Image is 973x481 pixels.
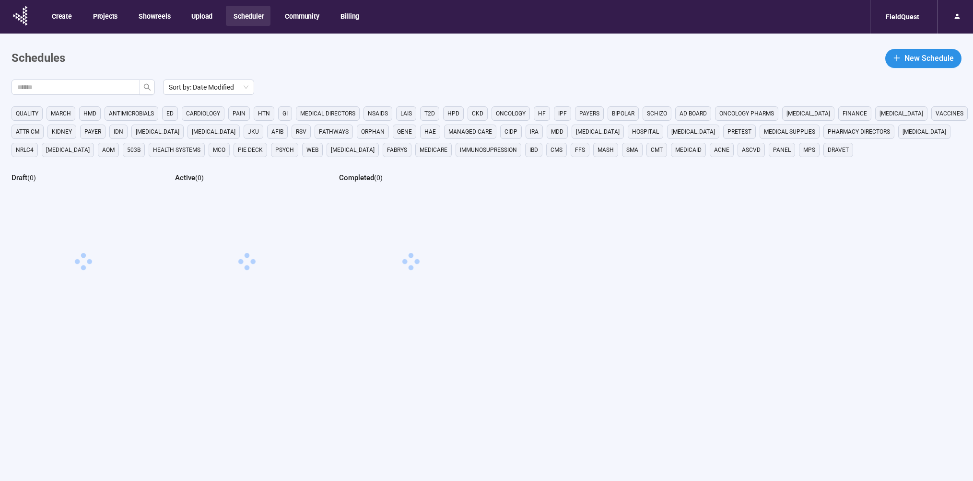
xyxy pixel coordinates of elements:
[786,109,830,118] span: [MEDICAL_DATA]
[258,109,270,118] span: HTN
[727,127,751,137] span: pretest
[598,145,614,155] span: MASH
[271,127,283,137] span: AFIB
[742,145,761,155] span: ASCVD
[579,109,599,118] span: Payers
[460,145,517,155] span: immunosupression
[140,80,155,95] button: search
[27,174,36,182] span: ( 0 )
[169,80,248,94] span: Sort by: Date Modified
[296,127,306,137] span: RSV
[109,109,154,118] span: antimicrobials
[12,49,65,68] h1: Schedules
[85,6,124,26] button: Projects
[504,127,517,137] span: CIDP
[114,127,123,137] span: IDN
[331,145,375,155] span: [MEDICAL_DATA]
[903,127,946,137] span: [MEDICAL_DATA]
[647,109,667,118] span: Schizo
[448,127,492,137] span: managed care
[131,6,177,26] button: Showreels
[248,127,259,137] span: JKU
[885,49,961,68] button: plusNew Schedule
[675,145,702,155] span: medicaid
[773,145,791,155] span: panel
[764,127,815,137] span: medical supplies
[226,6,270,26] button: Scheduler
[153,145,200,155] span: Health Systems
[16,109,38,118] span: QUALITY
[424,109,435,118] span: T2D
[166,109,174,118] span: ED
[551,145,563,155] span: CMS
[893,54,901,62] span: plus
[612,109,634,118] span: Bipolar
[83,109,96,118] span: HMD
[447,109,459,118] span: HPD
[333,6,366,26] button: Billing
[400,109,412,118] span: LAIs
[828,145,849,155] span: dravet
[16,127,39,137] span: ATTR-CM
[843,109,867,118] span: finance
[175,173,195,182] h2: Active
[277,6,326,26] button: Community
[46,145,90,155] span: [MEDICAL_DATA]
[238,145,263,155] span: PIE Deck
[575,145,585,155] span: FFS
[558,109,567,118] span: IPF
[680,109,707,118] span: Ad Board
[300,109,355,118] span: medical directors
[184,6,219,26] button: Upload
[496,109,526,118] span: Oncology
[387,145,407,155] span: fabrys
[127,145,141,155] span: 503B
[529,145,538,155] span: IBD
[397,127,412,137] span: GENE
[424,127,436,137] span: hae
[472,109,483,118] span: CKD
[576,127,620,137] span: [MEDICAL_DATA]
[195,174,204,182] span: ( 0 )
[551,127,563,137] span: MDD
[102,145,115,155] span: AOM
[671,127,715,137] span: [MEDICAL_DATA]
[538,109,546,118] span: HF
[632,127,659,137] span: HOSpital
[368,109,388,118] span: NSAIDS
[651,145,663,155] span: CMT
[51,109,71,118] span: March
[319,127,349,137] span: Pathways
[52,127,72,137] span: kidney
[420,145,447,155] span: medicare
[275,145,294,155] span: psych
[719,109,774,118] span: Oncology Pharms
[213,145,225,155] span: MCO
[714,145,729,155] span: acne
[803,145,815,155] span: MPS
[879,109,923,118] span: [MEDICAL_DATA]
[626,145,638,155] span: SMA
[12,173,27,182] h2: Draft
[339,173,374,182] h2: Completed
[84,127,101,137] span: Payer
[828,127,890,137] span: pharmacy directors
[374,174,383,182] span: ( 0 )
[282,109,288,118] span: GI
[306,145,318,155] span: WEB
[44,6,79,26] button: Create
[530,127,539,137] span: IRA
[904,52,954,64] span: New Schedule
[16,145,34,155] span: NRLC4
[880,8,925,26] div: FieldQuest
[361,127,385,137] span: orphan
[186,109,220,118] span: Cardiology
[233,109,246,118] span: PAIN
[143,83,151,91] span: search
[136,127,179,137] span: [MEDICAL_DATA]
[192,127,235,137] span: [MEDICAL_DATA]
[936,109,963,118] span: vaccines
